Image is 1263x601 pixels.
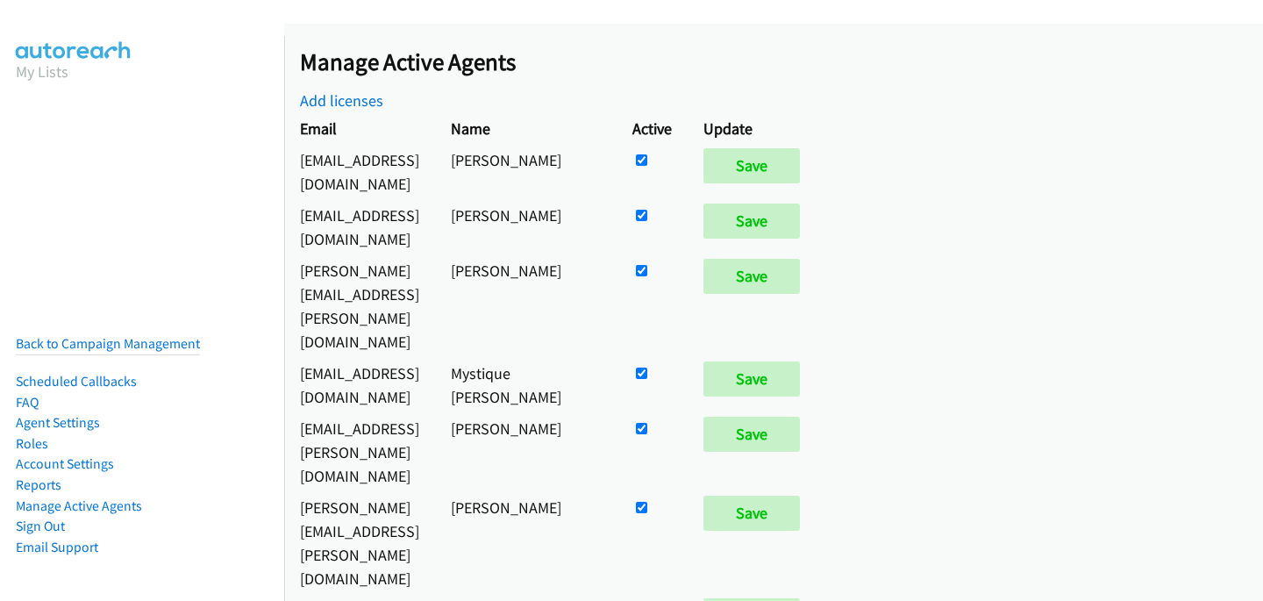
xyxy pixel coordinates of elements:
input: Save [703,148,800,183]
a: Roles [16,435,48,452]
a: Agent Settings [16,414,100,431]
td: [EMAIL_ADDRESS][PERSON_NAME][DOMAIN_NAME] [284,412,435,491]
td: [EMAIL_ADDRESS][DOMAIN_NAME] [284,199,435,254]
td: [PERSON_NAME] [435,412,617,491]
input: Save [703,259,800,294]
td: Mystique [PERSON_NAME] [435,357,617,412]
a: Email Support [16,539,98,555]
th: Update [688,112,824,144]
td: [PERSON_NAME] [435,144,617,199]
a: Back to Campaign Management [16,335,200,352]
th: Active [617,112,688,144]
a: My Lists [16,61,68,82]
a: Scheduled Callbacks [16,373,137,390]
input: Save [703,417,800,452]
a: Reports [16,476,61,493]
td: [EMAIL_ADDRESS][DOMAIN_NAME] [284,357,435,412]
a: FAQ [16,394,39,411]
a: Sign Out [16,518,65,534]
th: Name [435,112,617,144]
iframe: Checklist [1115,525,1250,588]
input: Save [703,204,800,239]
td: [EMAIL_ADDRESS][DOMAIN_NAME] [284,144,435,199]
input: Save [703,496,800,531]
a: Add licenses [300,90,383,111]
iframe: Resource Center [1213,231,1263,370]
td: [PERSON_NAME] [435,199,617,254]
h2: Manage Active Agents [300,47,1263,77]
th: Email [284,112,435,144]
td: [PERSON_NAME][EMAIL_ADDRESS][PERSON_NAME][DOMAIN_NAME] [284,491,435,594]
input: Save [703,361,800,397]
td: [PERSON_NAME][EMAIL_ADDRESS][PERSON_NAME][DOMAIN_NAME] [284,254,435,357]
a: Manage Active Agents [16,497,142,514]
td: [PERSON_NAME] [435,254,617,357]
td: [PERSON_NAME] [435,491,617,594]
a: Account Settings [16,455,114,472]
